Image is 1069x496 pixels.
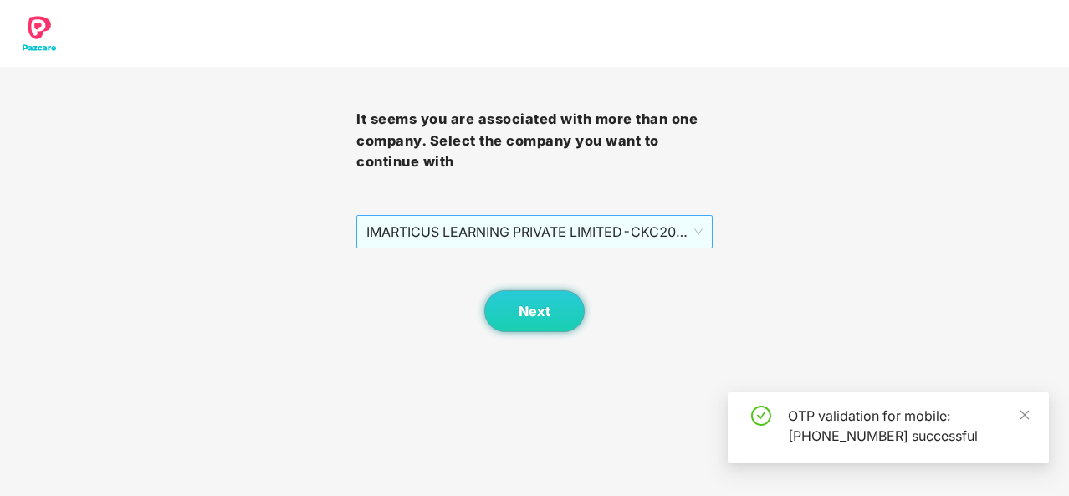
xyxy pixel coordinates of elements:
[1019,409,1031,421] span: close
[366,216,703,248] span: IMARTICUS LEARNING PRIVATE LIMITED - CKC2047 - EMPLOYEE
[484,290,585,332] button: Next
[751,406,771,426] span: check-circle
[519,304,550,320] span: Next
[788,406,1029,446] div: OTP validation for mobile: [PHONE_NUMBER] successful
[356,109,713,173] h3: It seems you are associated with more than one company. Select the company you want to continue with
